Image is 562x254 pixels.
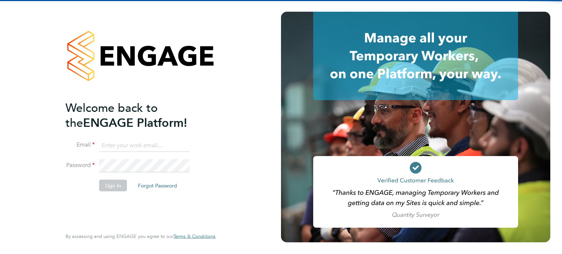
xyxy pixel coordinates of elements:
[65,100,208,130] h2: ENGAGE Platform!
[65,141,95,149] label: Email
[65,162,95,169] label: Password
[65,233,216,239] span: By accessing and using ENGAGE you agree to our
[99,139,190,152] input: Enter your work email...
[65,101,158,130] span: Welcome back to the
[99,180,127,192] button: Sign In
[173,234,216,239] a: Terms & Conditions
[132,180,183,192] button: Forgot Password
